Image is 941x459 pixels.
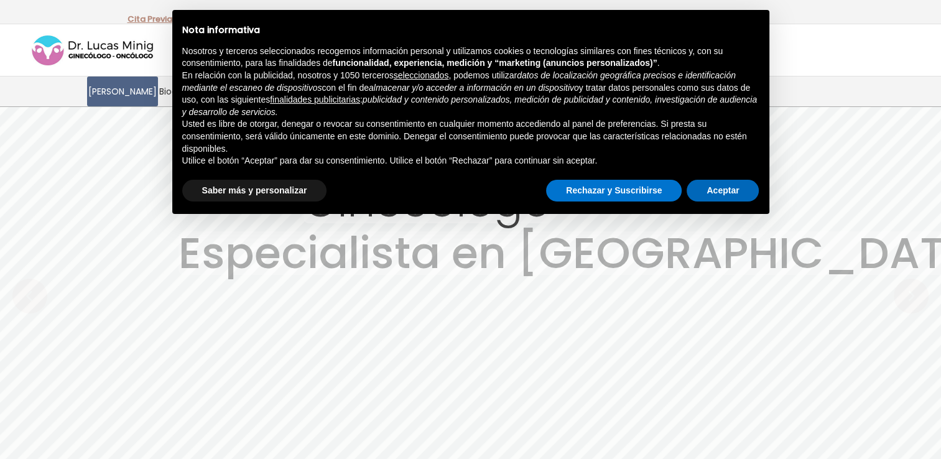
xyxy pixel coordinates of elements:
h2: Nota informativa [182,25,759,35]
p: Usted es libre de otorgar, denegar o revocar su consentimiento en cualquier momento accediendo al... [182,118,759,155]
p: Nosotros y terceros seleccionados recogemos información personal y utilizamos cookies o tecnologí... [182,45,759,70]
strong: funcionalidad, experiencia, medición y “marketing (anuncios personalizados)” [333,58,657,68]
a: [PERSON_NAME] [87,76,158,106]
button: seleccionados [394,70,449,82]
span: [PERSON_NAME] [88,85,157,99]
em: datos de localización geográfica precisos e identificación mediante el escaneo de dispositivos [182,70,736,93]
p: En relación con la publicidad, nosotros y 1050 terceros , podemos utilizar con el fin de y tratar... [182,70,759,118]
button: Rechazar y Suscribirse [546,180,682,202]
a: Biografía [158,76,199,106]
a: Cita Previa [127,13,172,25]
button: finalidades publicitarias [270,94,360,106]
button: Aceptar [687,180,759,202]
span: Biografía [159,85,198,99]
p: Utilice el botón “Aceptar” para dar su consentimiento. Utilice el botón “Rechazar” para continuar... [182,155,759,167]
p: - [127,11,177,27]
em: almacenar y/o acceder a información en un dispositivo [369,83,579,93]
em: publicidad y contenido personalizados, medición de publicidad y contenido, investigación de audie... [182,95,758,117]
button: Saber más y personalizar [182,180,327,202]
